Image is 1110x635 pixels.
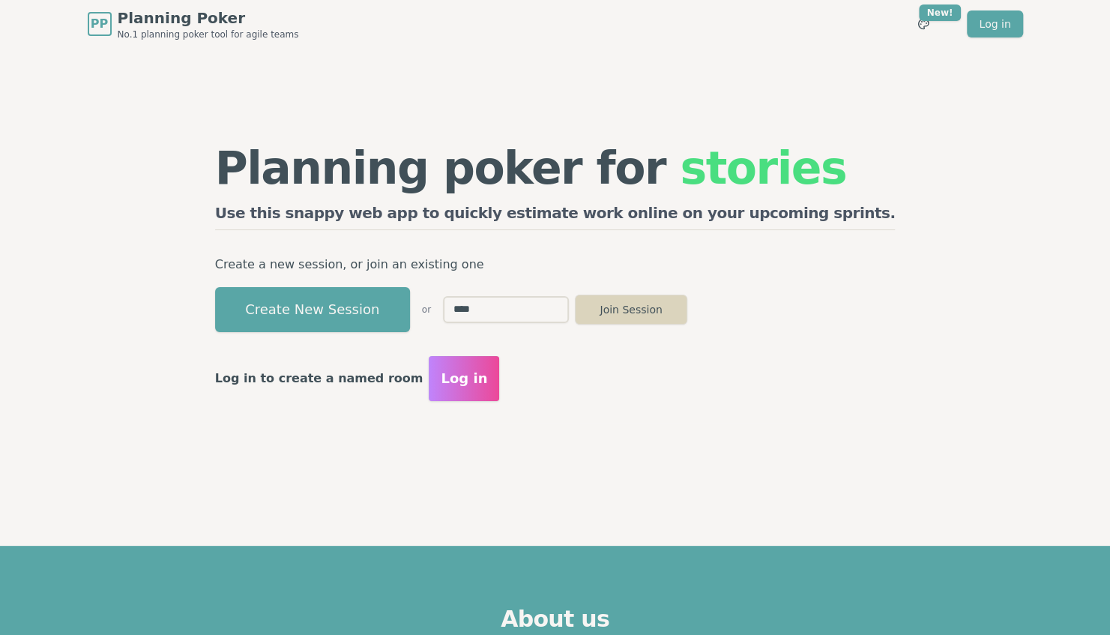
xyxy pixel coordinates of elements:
span: No.1 planning poker tool for agile teams [118,28,299,40]
h1: Planning poker for [215,145,896,190]
a: Log in [967,10,1022,37]
button: Join Session [575,295,687,325]
a: PPPlanning PokerNo.1 planning poker tool for agile teams [88,7,299,40]
div: New! [919,4,962,21]
button: Create New Session [215,287,410,332]
p: Log in to create a named room [215,368,423,389]
span: PP [91,15,108,33]
button: Log in [429,356,499,401]
span: or [422,304,431,316]
p: Create a new session, or join an existing one [215,254,896,275]
span: stories [680,142,846,194]
button: New! [910,10,937,37]
span: Log in [441,368,487,389]
h2: Use this snappy web app to quickly estimate work online on your upcoming sprints. [215,202,896,230]
span: Planning Poker [118,7,299,28]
